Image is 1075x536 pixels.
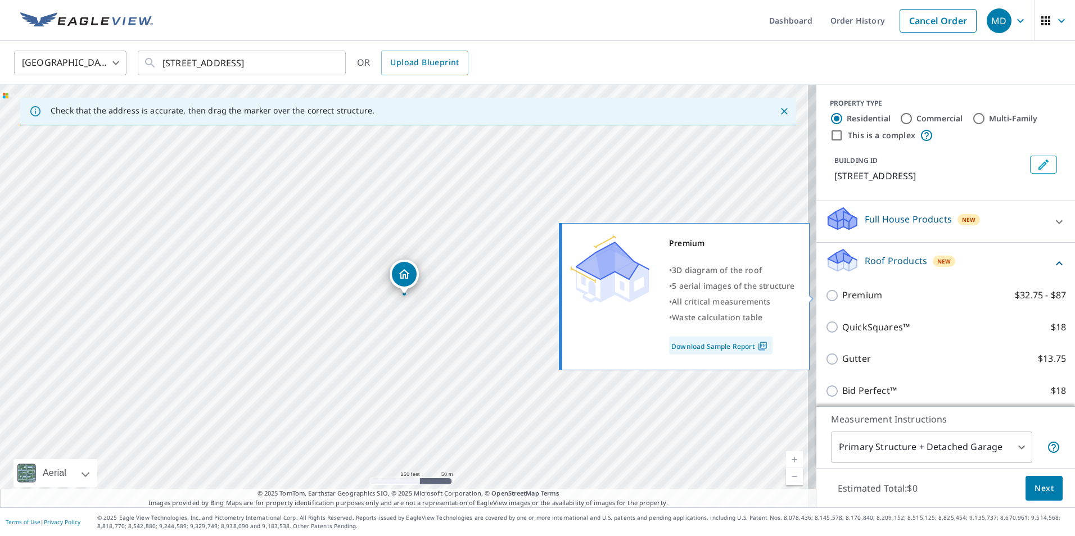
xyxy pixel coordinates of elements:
[1026,476,1063,501] button: Next
[541,489,559,497] a: Terms
[987,8,1011,33] div: MD
[825,247,1066,279] div: Roof ProductsNew
[669,278,795,294] div: •
[672,296,770,307] span: All critical measurements
[491,489,539,497] a: OpenStreetMap
[842,320,910,334] p: QuickSquares™
[1030,156,1057,174] button: Edit building 1
[6,518,40,526] a: Terms of Use
[865,254,927,267] p: Roof Products
[97,514,1069,530] p: © 2025 Eagle View Technologies, Inc. and Pictometry International Corp. All Rights Reserved. Repo...
[381,51,468,75] a: Upload Blueprint
[390,56,459,70] span: Upload Blueprint
[1035,482,1054,496] span: Next
[1038,352,1066,366] p: $13.75
[1051,320,1066,334] p: $18
[831,431,1032,463] div: Primary Structure + Detached Garage
[962,215,976,224] span: New
[1047,440,1060,454] span: Your report will include the primary structure and a detached garage if one exists.
[755,341,770,351] img: Pdf Icon
[777,104,792,119] button: Close
[669,337,773,355] a: Download Sample Report
[842,352,871,366] p: Gutter
[669,294,795,310] div: •
[825,206,1066,238] div: Full House ProductsNew
[842,384,897,398] p: Bid Perfect™
[829,476,927,501] p: Estimated Total: $0
[357,51,468,75] div: OR
[848,130,915,141] label: This is a complex
[669,235,795,251] div: Premium
[51,106,374,116] p: Check that the address is accurate, then drag the marker over the correct structure.
[20,12,153,29] img: EV Logo
[916,113,963,124] label: Commercial
[162,47,323,79] input: Search by address or latitude-longitude
[847,113,891,124] label: Residential
[13,459,97,487] div: Aerial
[1051,384,1066,398] p: $18
[834,169,1026,183] p: [STREET_ADDRESS]
[672,265,762,275] span: 3D diagram of the roof
[669,310,795,325] div: •
[937,257,951,266] span: New
[1015,288,1066,302] p: $32.75 - $87
[39,459,70,487] div: Aerial
[831,412,1060,426] p: Measurement Instructions
[6,519,80,525] p: |
[669,262,795,278] div: •
[390,260,419,294] div: Dropped pin, building 1, Residential property, 8300 E 38th St Sioux Falls, SD 57110
[989,113,1038,124] label: Multi-Family
[258,489,559,498] span: © 2025 TomTom, Earthstar Geographics SIO, © 2025 Microsoft Corporation, ©
[865,212,952,226] p: Full House Products
[786,468,803,485] a: Current Level 17, Zoom Out
[672,280,794,291] span: 5 aerial images of the structure
[834,156,878,165] p: BUILDING ID
[900,9,977,33] a: Cancel Order
[842,288,882,302] p: Premium
[44,518,80,526] a: Privacy Policy
[830,98,1062,108] div: PROPERTY TYPE
[672,312,762,322] span: Waste calculation table
[786,451,803,468] a: Current Level 17, Zoom In
[14,47,127,79] div: [GEOGRAPHIC_DATA]
[571,235,649,303] img: Premium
